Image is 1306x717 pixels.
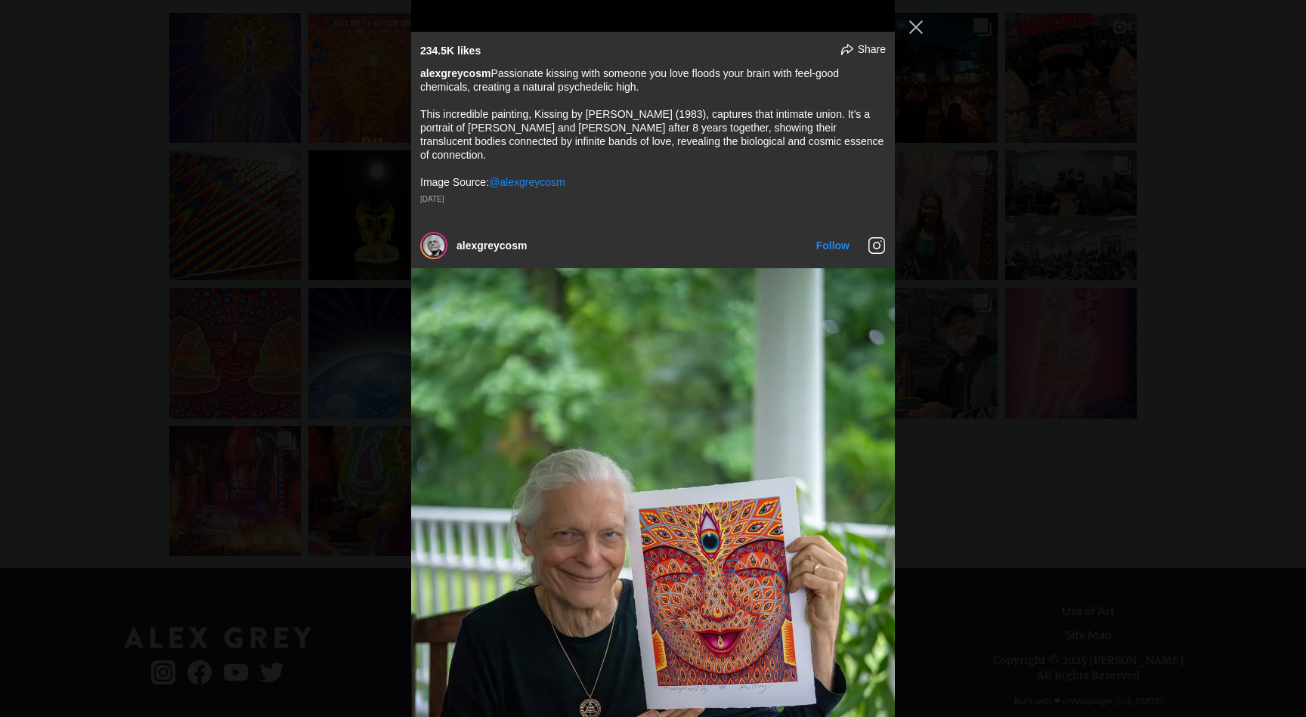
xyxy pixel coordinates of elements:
a: alexgreycosm [456,240,527,252]
a: @alexgreycosm [489,176,565,188]
span: Share [858,42,886,56]
a: Follow [816,240,850,252]
div: Passionate kissing with someone you love floods your brain with feel-good chemicals, creating a n... [420,66,886,189]
div: [DATE] [420,195,886,204]
a: alexgreycosm [420,67,491,79]
button: Close Instagram Feed Popup [904,15,928,39]
img: alexgreycosm [423,235,444,256]
div: 234.5K likes [420,44,481,57]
